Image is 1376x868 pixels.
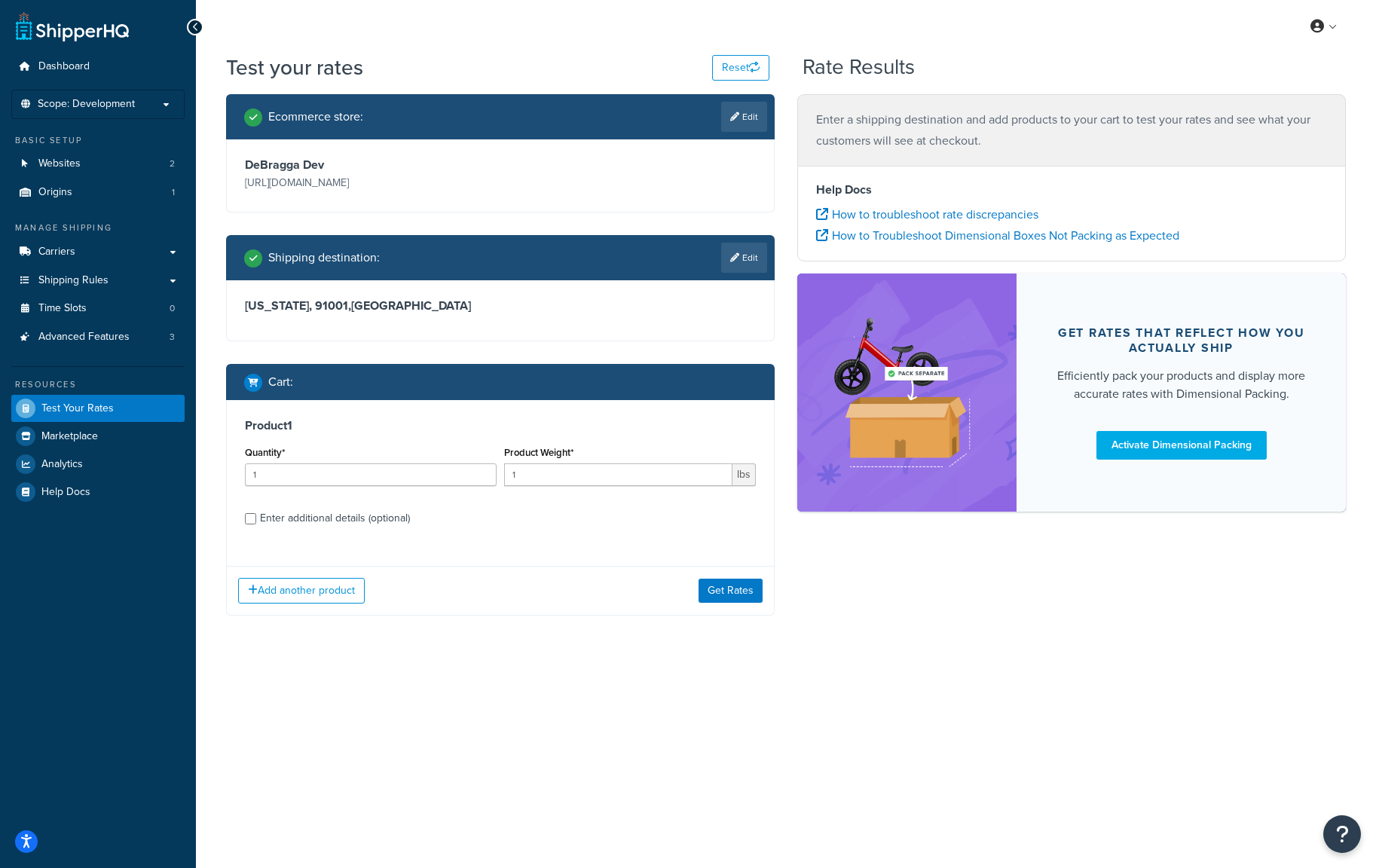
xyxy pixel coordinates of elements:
[41,430,98,443] span: Marketplace
[11,150,185,178] li: Websites
[245,173,497,194] p: [URL][DOMAIN_NAME]
[38,274,109,287] span: Shipping Rules
[245,418,756,433] h3: Product 1
[721,102,767,132] a: Edit
[1323,815,1361,853] button: Open Resource Center
[11,323,185,351] a: Advanced Features3
[260,508,410,529] div: Enter additional details (optional)
[268,375,293,389] h2: Cart :
[11,179,185,206] li: Origins
[11,53,185,81] a: Dashboard
[11,395,185,422] a: Test Your Rates
[11,222,185,234] div: Manage Shipping
[38,331,130,344] span: Advanced Features
[732,463,756,486] span: lbs
[172,186,175,199] span: 1
[38,157,81,170] span: Websites
[245,298,756,313] h3: [US_STATE], 91001 , [GEOGRAPHIC_DATA]
[245,513,256,524] input: Enter additional details (optional)
[816,109,1327,151] p: Enter a shipping destination and add products to your cart to test your rates and see what your c...
[11,423,185,450] a: Marketplace
[268,110,363,124] h2: Ecommerce store :
[11,295,185,322] li: Time Slots
[170,302,175,315] span: 0
[170,331,175,344] span: 3
[238,578,365,604] button: Add another product
[245,157,497,173] h3: DeBragga Dev
[1096,431,1267,460] a: Activate Dimensional Packing
[11,179,185,206] a: Origins1
[11,323,185,351] li: Advanced Features
[11,295,185,322] a: Time Slots0
[268,251,380,264] h2: Shipping destination :
[820,296,994,489] img: feature-image-dim-d40ad3071a2b3c8e08177464837368e35600d3c5e73b18a22c1e4bb210dc32ac.png
[504,463,732,486] input: 0.00
[1053,367,1310,403] div: Efficiently pack your products and display more accurate rates with Dimensional Packing.
[38,60,90,73] span: Dashboard
[11,451,185,478] a: Analytics
[11,238,185,266] a: Carriers
[712,55,769,81] button: Reset
[11,134,185,147] div: Basic Setup
[41,402,114,415] span: Test Your Rates
[38,186,72,199] span: Origins
[1053,325,1310,356] div: Get rates that reflect how you actually ship
[699,579,763,603] button: Get Rates
[816,227,1179,244] a: How to Troubleshoot Dimensional Boxes Not Packing as Expected
[11,150,185,178] a: Websites2
[504,447,573,458] label: Product Weight*
[38,302,87,315] span: Time Slots
[245,463,497,486] input: 0
[38,98,135,111] span: Scope: Development
[38,246,75,258] span: Carriers
[226,53,363,82] h1: Test your rates
[41,486,90,499] span: Help Docs
[11,478,185,506] a: Help Docs
[11,267,185,295] a: Shipping Rules
[11,378,185,391] div: Resources
[170,157,175,170] span: 2
[721,243,767,273] a: Edit
[816,206,1038,223] a: How to troubleshoot rate discrepancies
[245,447,285,458] label: Quantity*
[803,56,915,79] h2: Rate Results
[41,458,83,471] span: Analytics
[816,181,1327,199] h4: Help Docs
